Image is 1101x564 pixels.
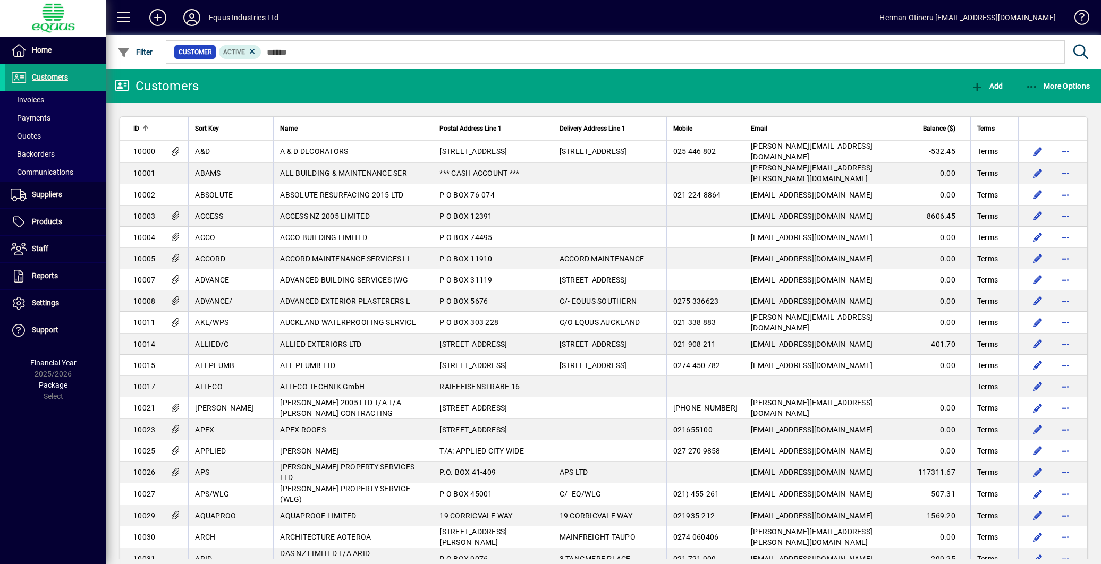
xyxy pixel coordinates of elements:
span: Terms [977,317,998,328]
span: Terms [977,510,998,521]
span: APS LTD [560,468,588,476]
button: More options [1057,314,1074,331]
button: Edit [1029,250,1046,267]
span: [EMAIL_ADDRESS][DOMAIN_NAME] [751,361,873,370]
span: Terms [977,532,998,542]
span: ADVANCED EXTERIOR PLASTERERS L [280,297,410,305]
span: [EMAIL_ADDRESS][DOMAIN_NAME] [751,340,873,348]
span: 10003 [133,212,155,220]
span: [STREET_ADDRESS] [560,276,627,284]
span: Terms [977,168,998,178]
div: Name [280,123,426,134]
a: Communications [5,163,106,181]
button: More options [1057,464,1074,481]
span: Terms [977,211,998,221]
span: C/- EQ/WLG [560,490,602,498]
span: 10030 [133,533,155,541]
span: P.O. BOX 41-409 [439,468,496,476]
span: [EMAIL_ADDRESS][DOMAIN_NAME] [751,511,873,520]
a: Payments [5,109,106,127]
span: 021 224-8864 [673,191,721,199]
span: C/- EQUUS SOUTHERN [560,297,637,305]
button: More options [1057,399,1074,416]
span: Sort Key [195,123,219,134]
span: Terms [977,253,998,264]
span: MAINFREIGHT TAUPO [560,533,636,541]
span: [STREET_ADDRESS] [439,361,507,370]
span: Terms [977,232,998,243]
span: ACCORD [195,254,225,263]
span: ACCORD MAINTENANCE SERVICES LI [280,254,410,263]
span: [STREET_ADDRESS][PERSON_NAME] [439,527,507,546]
button: More options [1057,485,1074,502]
span: 3 TANGMERE PLACE [560,554,631,563]
span: [PERSON_NAME][EMAIL_ADDRESS][PERSON_NAME][DOMAIN_NAME] [751,164,873,183]
span: 10026 [133,468,155,476]
div: ID [133,123,155,134]
span: Terms [977,467,998,477]
span: Filter [117,48,153,56]
span: ALTECO [195,382,223,391]
span: APEX ROOFS [280,425,326,434]
span: ACCESS NZ 2005 LIMITED [280,212,370,220]
td: 117311.67 [907,462,970,483]
span: 0274 450 782 [673,361,721,370]
div: Mobile [673,123,738,134]
a: Products [5,209,106,235]
span: 10011 [133,318,155,327]
span: APEX [195,425,214,434]
span: 10008 [133,297,155,305]
span: A & D DECORATORS [280,147,348,156]
span: 021) 455-261 [673,490,719,498]
td: 0.00 [907,184,970,206]
span: Support [32,326,58,334]
td: 0.00 [907,227,970,248]
a: Suppliers [5,182,106,208]
td: 507.31 [907,483,970,505]
div: Balance ($) [913,123,965,134]
span: Communications [11,168,73,176]
a: Knowledge Base [1066,2,1088,37]
span: [EMAIL_ADDRESS][DOMAIN_NAME] [751,297,873,305]
span: Quotes [11,132,41,140]
td: 0.00 [907,269,970,290]
span: T/A: APPLIED CITY WIDE [439,447,524,455]
span: Active [223,48,245,56]
button: More options [1057,357,1074,374]
span: 19 CORRICVALE WAY [560,511,632,520]
span: AUCKLAND WATERPROOFING SERVICE [280,318,416,327]
span: [STREET_ADDRESS] [560,147,627,156]
button: Profile [175,8,209,27]
button: More options [1057,442,1074,459]
button: Edit [1029,421,1046,438]
span: Invoices [11,96,44,104]
button: More options [1057,421,1074,438]
span: ARCH [195,533,215,541]
button: Edit [1029,528,1046,545]
div: Herman Otineru [EMAIL_ADDRESS][DOMAIN_NAME] [879,9,1056,26]
span: AQUAPROOF LIMITED [280,511,356,520]
span: [EMAIL_ADDRESS][DOMAIN_NAME] [751,490,873,498]
span: [STREET_ADDRESS] [439,340,507,348]
button: Edit [1029,229,1046,246]
span: 025 446 802 [673,147,716,156]
button: Edit [1029,143,1046,160]
span: Reports [32,271,58,280]
span: [EMAIL_ADDRESS][DOMAIN_NAME] [751,468,873,476]
span: Suppliers [32,190,62,199]
span: ALL PLUMB LTD [280,361,335,370]
span: [PERSON_NAME][EMAIL_ADDRESS][PERSON_NAME][DOMAIN_NAME] [751,527,873,546]
td: 0.00 [907,290,970,312]
span: P O BOX 5676 [439,297,488,305]
button: More options [1057,165,1074,182]
span: Settings [32,298,59,307]
span: ACCORD MAINTENANCE [560,254,645,263]
button: Edit [1029,442,1046,459]
span: [STREET_ADDRESS] [439,404,507,412]
span: Delivery Address Line 1 [560,123,625,134]
span: Customers [32,73,68,81]
span: [PERSON_NAME] PROPERTY SERVICES LTD [280,463,414,482]
span: 021 338 883 [673,318,716,327]
td: 0.00 [907,440,970,462]
a: Support [5,317,106,344]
